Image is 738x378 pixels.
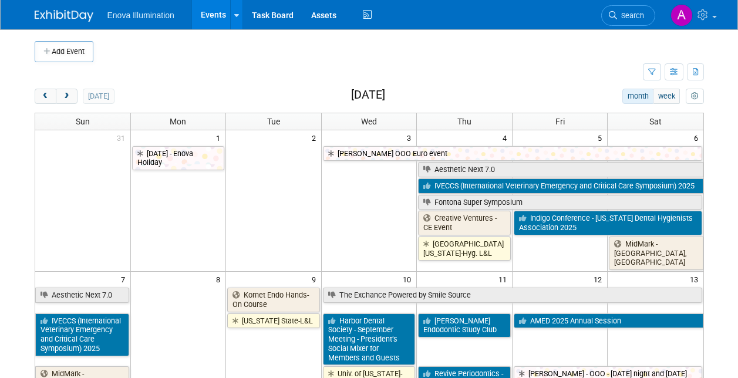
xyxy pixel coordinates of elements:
a: IVECCS (International Veterinary Emergency and Critical Care Symposium) 2025 [35,313,129,356]
span: Tue [267,117,280,126]
a: [US_STATE] State-L&L [227,313,320,329]
a: Komet Endo Hands-On Course [227,288,320,312]
button: week [653,89,680,104]
h2: [DATE] [351,89,385,102]
a: Harbor Dental Society - September Meeting - President’s Social Mixer for Members and Guests [323,313,416,366]
a: IVECCS (International Veterinary Emergency and Critical Care Symposium) 2025 [418,178,703,194]
button: next [56,89,77,104]
span: 4 [501,130,512,145]
a: The Exchance Powered by Smile Source [323,288,702,303]
span: 12 [592,272,607,286]
a: [DATE] - Enova Holiday [132,146,225,170]
button: myCustomButton [686,89,703,104]
span: Sun [76,117,90,126]
a: Aesthetic Next 7.0 [418,162,703,177]
span: Thu [457,117,471,126]
span: Enova Illumination [107,11,174,20]
span: 7 [120,272,130,286]
span: 2 [311,130,321,145]
a: Creative Ventures - CE Event [418,211,511,235]
span: 3 [406,130,416,145]
button: prev [35,89,56,104]
img: ExhibitDay [35,10,93,22]
button: month [622,89,653,104]
button: Add Event [35,41,93,62]
a: Aesthetic Next 7.0 [35,288,129,303]
a: [PERSON_NAME] Endodontic Study Club [418,313,511,338]
span: 31 [116,130,130,145]
button: [DATE] [83,89,114,104]
span: 9 [311,272,321,286]
a: Search [601,5,655,26]
a: Indigo Conference - [US_STATE] Dental Hygienists Association 2025 [514,211,702,235]
span: 13 [689,272,703,286]
span: Search [617,11,644,20]
span: 10 [402,272,416,286]
span: Sat [649,117,662,126]
span: Fri [555,117,565,126]
a: Fontona Super Symposium [418,195,702,210]
span: 6 [693,130,703,145]
i: Personalize Calendar [691,93,699,100]
span: 5 [597,130,607,145]
a: [PERSON_NAME] OOO Euro event [323,146,702,161]
a: AMED 2025 Annual Session [514,313,703,329]
span: 11 [497,272,512,286]
span: Wed [361,117,377,126]
a: [GEOGRAPHIC_DATA][US_STATE]-Hyg. L&L [418,237,511,261]
span: 8 [215,272,225,286]
a: MidMark - [GEOGRAPHIC_DATA], [GEOGRAPHIC_DATA] [609,237,703,270]
img: Andrea Miller [670,4,693,26]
